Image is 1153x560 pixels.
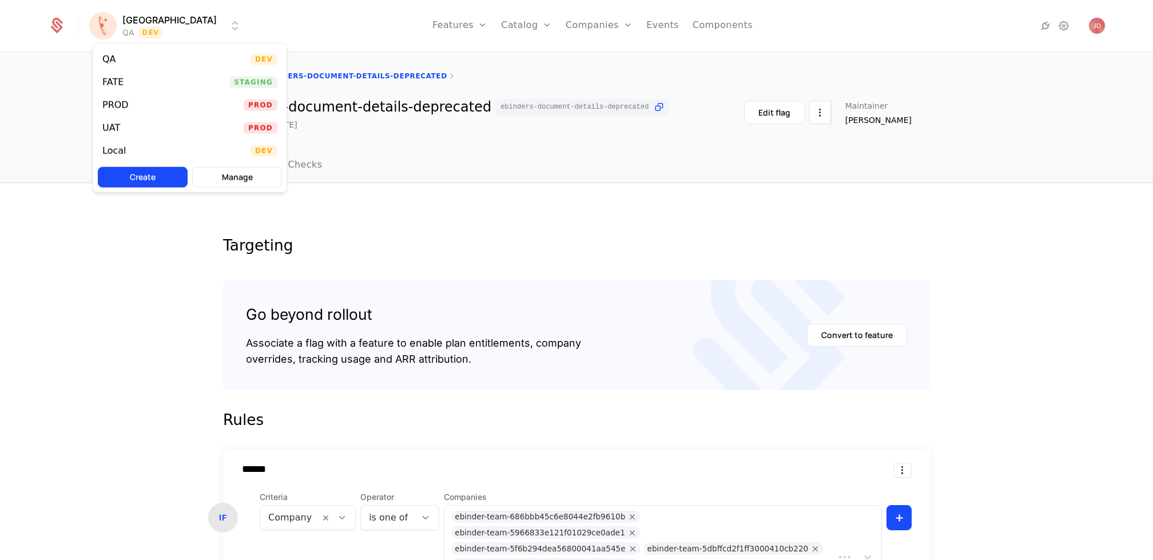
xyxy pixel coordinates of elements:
span: Dev [251,54,277,65]
span: Staging [229,77,277,88]
button: Manage [192,167,282,188]
div: QA [102,55,116,64]
div: PROD [102,101,129,110]
span: Prod [244,100,277,111]
span: Prod [244,122,277,134]
span: Dev [251,145,277,157]
div: UAT [102,124,120,133]
div: Local [102,146,126,156]
div: Select environment [93,43,287,193]
div: FATE [102,78,124,87]
button: Create [98,167,188,188]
